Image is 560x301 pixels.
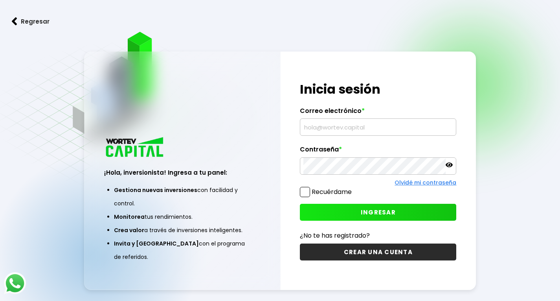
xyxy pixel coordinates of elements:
[114,237,251,264] li: con el programa de referidos.
[114,223,251,237] li: a través de inversiones inteligentes.
[104,168,261,177] h3: ¡Hola, inversionista! Ingresa a tu panel:
[300,231,456,260] a: ¿No te has registrado?CREAR UNA CUENTA
[114,183,251,210] li: con facilidad y control.
[114,226,144,234] span: Crea valor
[303,119,453,135] input: hola@wortev.capital
[114,186,197,194] span: Gestiona nuevas inversiones
[300,231,456,240] p: ¿No te has registrado?
[300,244,456,260] button: CREAR UNA CUENTA
[104,136,166,159] img: logo_wortev_capital
[12,17,17,26] img: flecha izquierda
[114,210,251,223] li: tus rendimientos.
[312,187,352,196] label: Recuérdame
[300,146,456,157] label: Contraseña
[300,204,456,221] button: INGRESAR
[4,272,26,294] img: logos_whatsapp-icon.242b2217.svg
[361,208,396,216] span: INGRESAR
[395,179,456,187] a: Olvidé mi contraseña
[300,107,456,119] label: Correo electrónico
[300,80,456,99] h1: Inicia sesión
[114,213,145,221] span: Monitorea
[114,240,199,247] span: Invita y [GEOGRAPHIC_DATA]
